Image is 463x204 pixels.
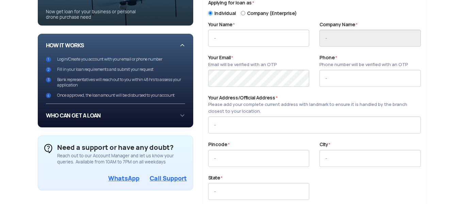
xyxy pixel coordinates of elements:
[319,61,408,68] div: Phone number will be verified with an OTP
[319,30,420,47] input: -
[208,141,230,148] label: Pincode
[241,10,245,17] input: Company (Enterprise)
[208,54,277,68] label: Your Email
[46,77,51,82] div: 3
[46,67,51,72] div: 2
[208,94,421,115] label: Your Address/Official Address
[214,10,236,17] span: Individual
[319,54,408,68] label: Phone
[57,153,187,165] div: Reach out to our Account Manager and let us know your queries. Available from 10AM to 7PM on all ...
[208,116,421,134] input: -
[208,10,213,17] input: Individual
[46,109,185,122] div: WHO CAN GET A LOAN
[46,93,51,98] div: 4
[57,142,187,153] div: Need a support or have any doubt?
[57,93,175,98] div: Once approved, the loan amount will be disbursed to your account
[46,57,51,62] div: 1
[57,57,162,62] div: Login/Create you account with your email or phone number
[208,101,421,115] div: Please add your complete current address with landmark to ensure it is handled by the branch clos...
[57,67,153,72] div: Fill in your loan requirements and submit your request
[46,39,185,98] div: HOW IT WORKS
[319,141,330,148] label: City
[46,4,194,26] div: Now get loan for your business or personal drone purchase need
[208,21,235,28] label: Your Name
[319,70,420,87] input: -
[208,150,309,167] input: -
[319,21,358,28] label: Company Name
[57,77,185,88] div: Bank representatives will reach out to you within 48 hrs to assess your application
[208,30,309,47] input: -
[319,150,420,167] input: -
[208,174,222,182] label: State
[247,10,297,17] span: Company (Enterprise)
[208,183,309,200] input: -
[108,174,139,182] a: WhatsApp
[150,174,187,182] a: Call Support
[208,61,277,68] div: Email will be verified with an OTP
